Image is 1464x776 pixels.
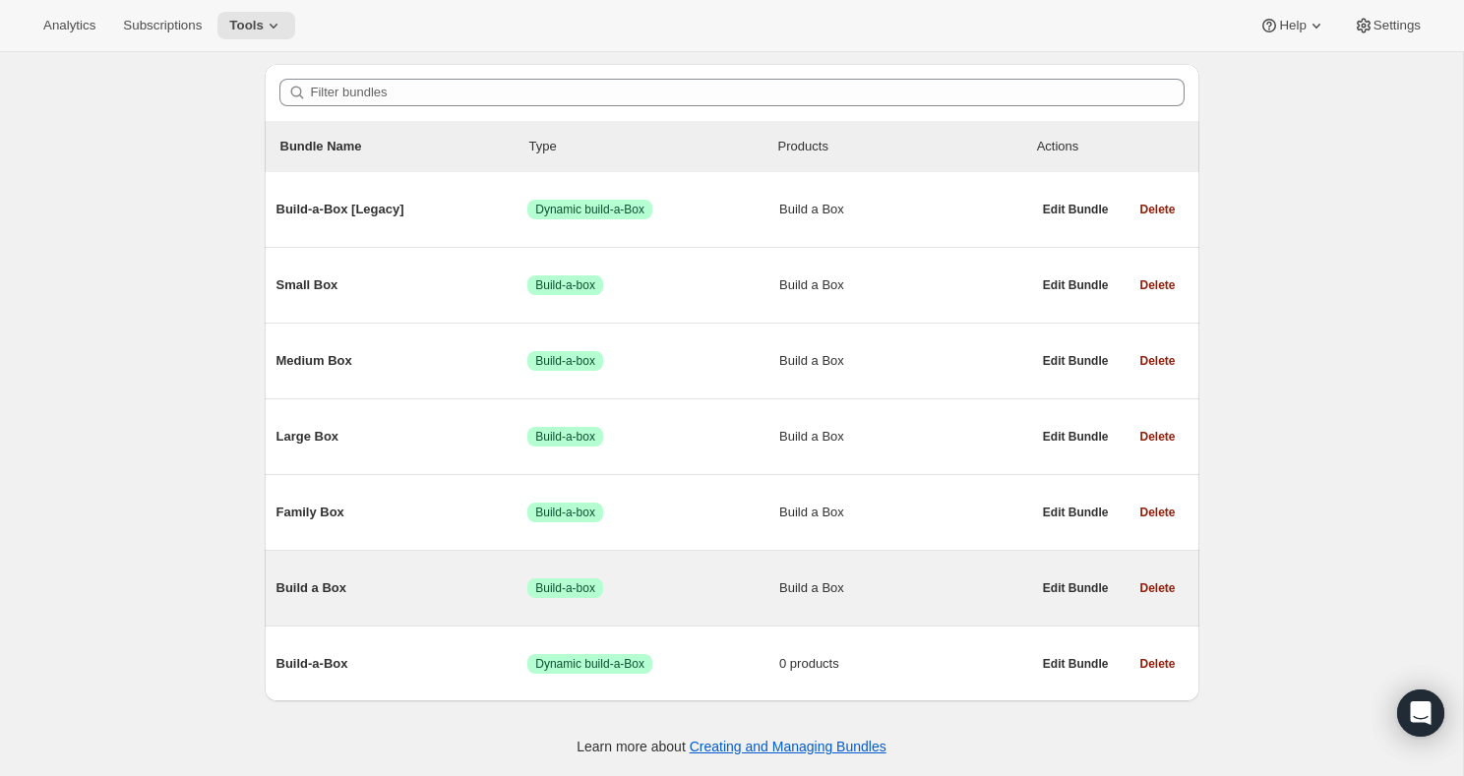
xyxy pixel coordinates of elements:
[535,656,644,672] span: Dynamic build-a-Box
[1031,650,1121,678] button: Edit Bundle
[276,503,528,522] span: Family Box
[779,427,1031,447] span: Build a Box
[535,277,595,293] span: Build-a-box
[31,12,107,39] button: Analytics
[779,503,1031,522] span: Build a Box
[1139,580,1175,596] span: Delete
[217,12,295,39] button: Tools
[1031,423,1121,450] button: Edit Bundle
[1031,196,1121,223] button: Edit Bundle
[1043,656,1109,672] span: Edit Bundle
[1128,499,1187,526] button: Delete
[43,18,95,33] span: Analytics
[779,578,1031,598] span: Build a Box
[1031,271,1121,299] button: Edit Bundle
[1128,271,1187,299] button: Delete
[276,578,528,598] span: Build a Box
[1031,499,1121,526] button: Edit Bundle
[1279,18,1306,33] span: Help
[577,737,885,756] p: Learn more about
[1139,202,1175,217] span: Delete
[276,351,528,371] span: Medium Box
[1342,12,1433,39] button: Settings
[1043,429,1109,445] span: Edit Bundle
[1043,505,1109,520] span: Edit Bundle
[111,12,213,39] button: Subscriptions
[1139,429,1175,445] span: Delete
[1043,277,1109,293] span: Edit Bundle
[779,275,1031,295] span: Build a Box
[1139,277,1175,293] span: Delete
[1397,689,1444,737] div: Open Intercom Messenger
[529,137,778,156] div: Type
[1128,574,1187,602] button: Delete
[276,275,528,295] span: Small Box
[778,137,1027,156] div: Products
[1373,18,1421,33] span: Settings
[1248,12,1337,39] button: Help
[535,353,595,369] span: Build-a-box
[1128,423,1187,450] button: Delete
[1128,650,1187,678] button: Delete
[535,429,595,445] span: Build-a-box
[1139,353,1175,369] span: Delete
[1139,656,1175,672] span: Delete
[779,654,1031,674] span: 0 products
[535,505,595,520] span: Build-a-box
[311,79,1185,106] input: Filter bundles
[1128,347,1187,375] button: Delete
[535,202,644,217] span: Dynamic build-a-Box
[779,351,1031,371] span: Build a Box
[1031,574,1121,602] button: Edit Bundle
[535,580,595,596] span: Build-a-box
[1043,580,1109,596] span: Edit Bundle
[690,739,886,754] a: Creating and Managing Bundles
[276,427,528,447] span: Large Box
[276,654,528,674] span: Build-a-Box
[1043,353,1109,369] span: Edit Bundle
[779,200,1031,219] span: Build a Box
[123,18,202,33] span: Subscriptions
[229,18,264,33] span: Tools
[280,137,529,156] p: Bundle Name
[1139,505,1175,520] span: Delete
[1043,202,1109,217] span: Edit Bundle
[1128,196,1187,223] button: Delete
[276,200,528,219] span: Build-a-Box [Legacy]
[1031,347,1121,375] button: Edit Bundle
[1037,137,1184,156] div: Actions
